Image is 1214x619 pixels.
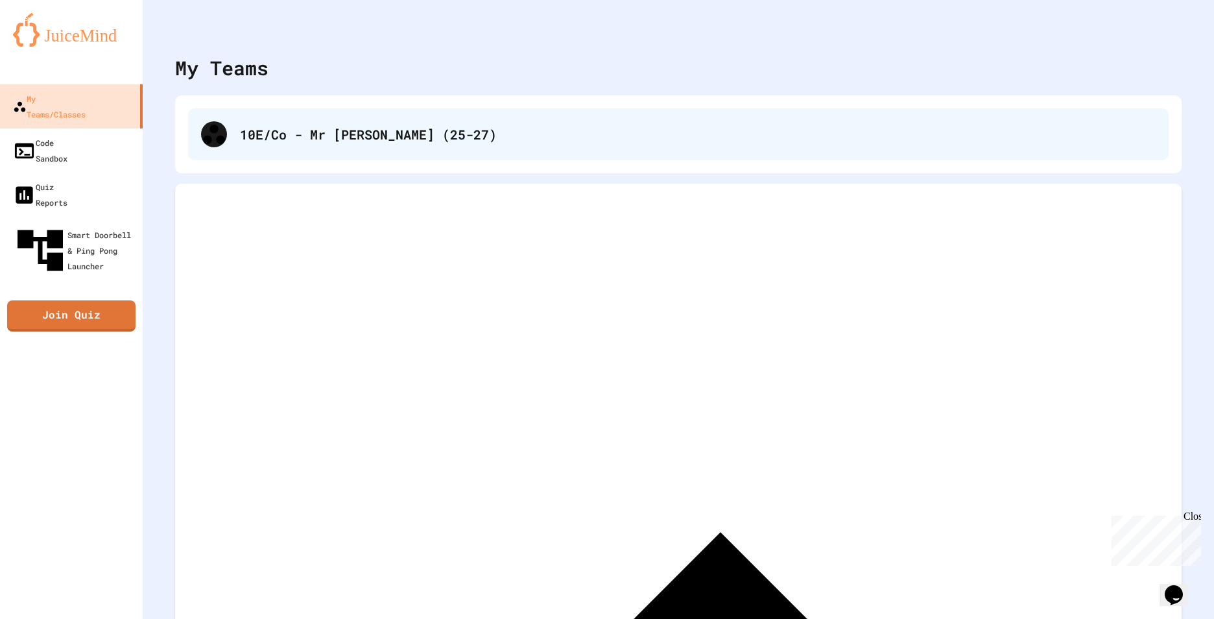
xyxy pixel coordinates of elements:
[7,300,136,332] a: Join Quiz
[5,5,89,82] div: Chat with us now!Close
[13,13,130,47] img: logo-orange.svg
[188,108,1169,160] div: 10E/Co - Mr [PERSON_NAME] (25-27)
[13,179,67,210] div: Quiz Reports
[240,125,1156,144] div: 10E/Co - Mr [PERSON_NAME] (25-27)
[13,135,67,166] div: Code Sandbox
[13,223,137,278] div: Smart Doorbell & Ping Pong Launcher
[1160,567,1201,606] iframe: chat widget
[175,53,268,82] div: My Teams
[13,91,86,122] div: My Teams/Classes
[1106,511,1201,566] iframe: chat widget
